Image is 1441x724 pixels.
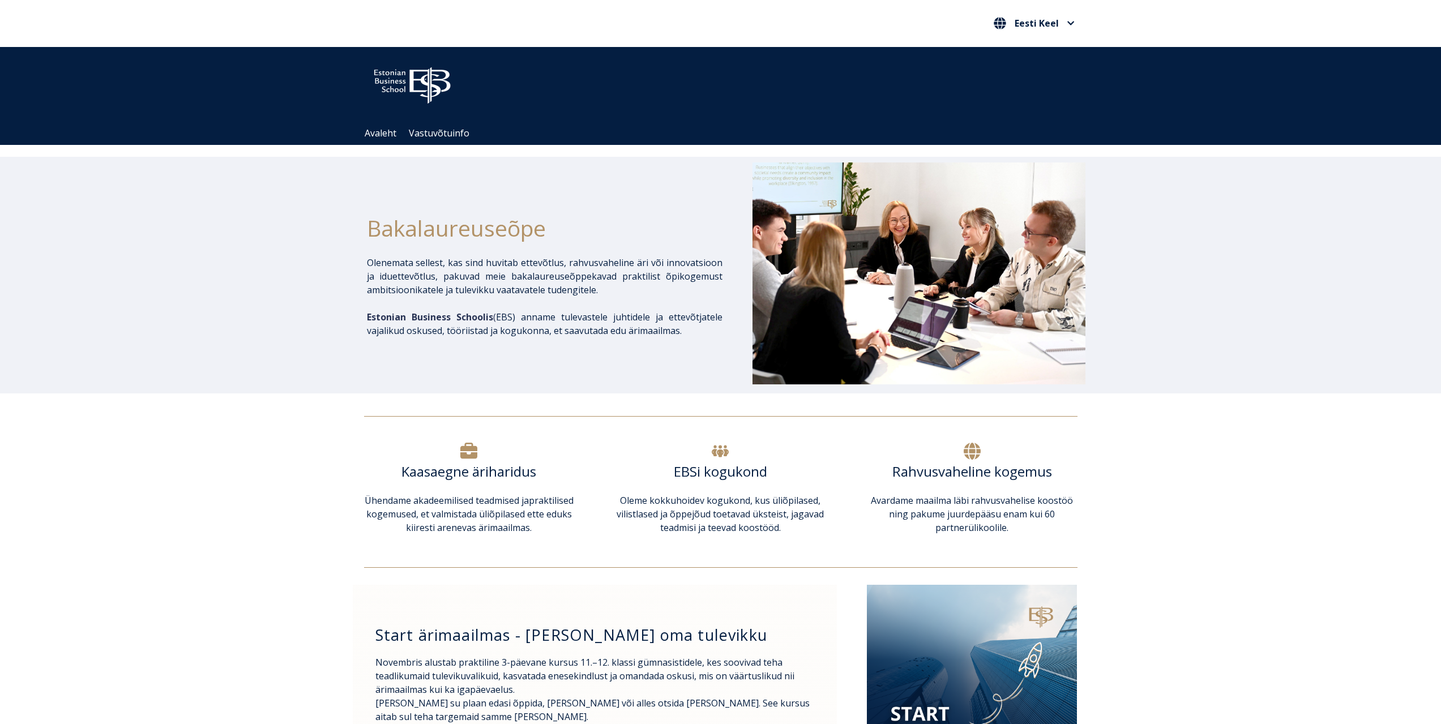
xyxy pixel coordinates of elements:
[367,311,493,323] span: Estonian Business Schoolis
[366,494,574,534] span: praktilised kogemused, et valmistada üliõpilased ette eduks kiiresti arenevas ärimaailmas.
[367,310,722,337] p: EBS) anname tulevastele juhtidele ja ettevõtjatele vajalikud oskused, tööriistad ja kogukonna, et...
[867,494,1077,534] p: Avardame maailma läbi rahvusvahelise koostöö ning pakume juurdepääsu enam kui 60 partnerülikoolile.
[409,127,469,139] a: Vastuvõtuinfo
[991,14,1077,32] button: Eesti Keel
[364,58,460,107] img: ebs_logo2016_white
[752,162,1085,384] img: Bakalaureusetudengid
[364,463,574,480] h6: Kaasaegne äriharidus
[1015,19,1059,28] span: Eesti Keel
[365,127,396,139] a: Avaleht
[615,463,826,480] h6: EBSi kogukond
[867,463,1077,480] h6: Rahvusvaheline kogemus
[367,211,722,245] h1: Bakalaureuseõpe
[358,122,1094,145] div: Navigation Menu
[367,256,722,297] p: Olenemata sellest, kas sind huvitab ettevõtlus, rahvusvaheline äri või innovatsioon ja iduettevõt...
[991,14,1077,33] nav: Vali oma keel
[375,626,803,645] h3: Start ärimaailmas - [PERSON_NAME] oma tulevikku
[375,656,815,723] p: Novembris alustab praktiline 3-päevane kursus 11.–12. klassi gümnasistidele, kes soovivad teha te...
[367,311,496,323] span: (
[617,494,824,534] span: Oleme kokkuhoidev kogukond, kus üliõpilased, vilistlased ja õppejõud toetavad üksteist, jagavad t...
[365,494,529,507] span: Ühendame akadeemilised teadmised ja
